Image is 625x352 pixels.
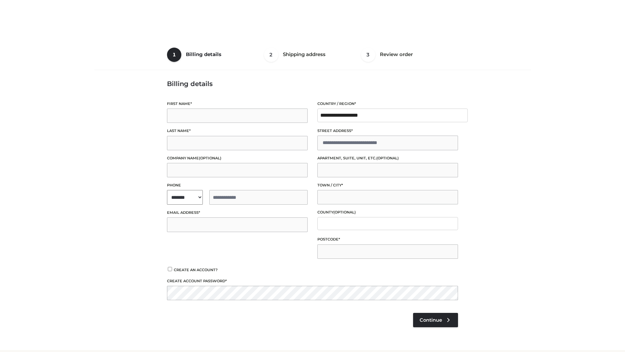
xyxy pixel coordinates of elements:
a: Continue [413,313,458,327]
label: County [317,209,458,215]
span: (optional) [199,156,221,160]
span: Billing details [186,51,221,57]
span: Shipping address [283,51,326,57]
span: (optional) [333,210,356,214]
span: 3 [361,48,375,62]
label: Create account password [167,278,458,284]
span: Review order [380,51,413,57]
input: Create an account? [167,267,173,271]
label: Apartment, suite, unit, etc. [317,155,458,161]
label: Email address [167,210,308,216]
span: (optional) [376,156,399,160]
label: Country / Region [317,101,458,107]
span: Create an account? [174,268,218,272]
span: Continue [420,317,442,323]
label: First name [167,101,308,107]
label: Town / City [317,182,458,188]
label: Company name [167,155,308,161]
label: Phone [167,182,308,188]
span: 1 [167,48,181,62]
span: 2 [264,48,278,62]
h3: Billing details [167,80,458,88]
label: Postcode [317,236,458,242]
label: Street address [317,128,458,134]
label: Last name [167,128,308,134]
